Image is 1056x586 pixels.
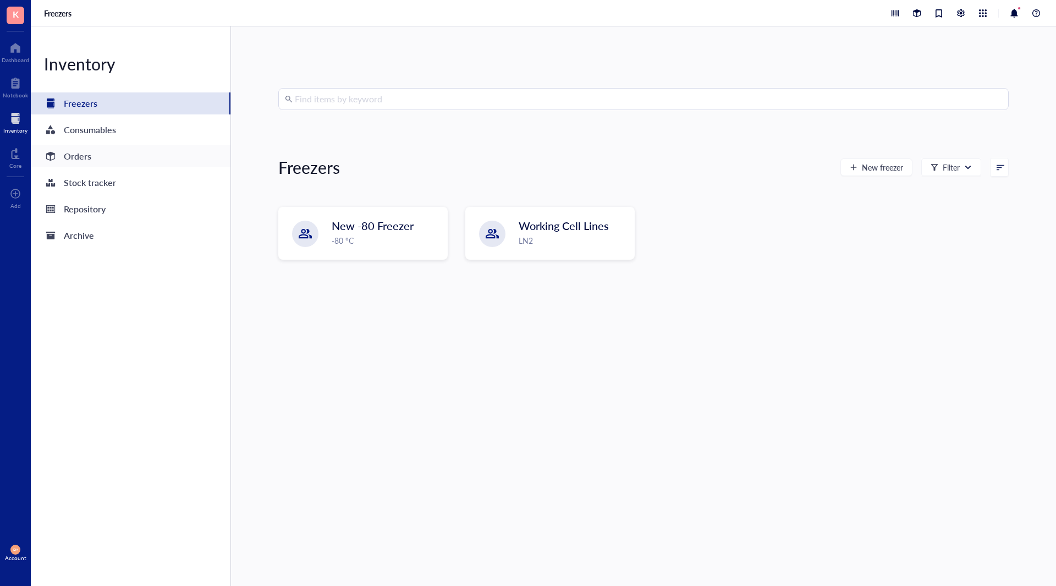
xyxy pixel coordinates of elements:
div: Core [9,162,21,169]
div: Notebook [3,92,28,98]
span: New freezer [862,163,903,172]
span: K [13,7,19,21]
a: Archive [31,224,230,247]
a: Inventory [3,109,28,134]
a: Repository [31,198,230,220]
div: Repository [64,201,106,217]
div: Freezers [278,156,340,178]
span: Working Cell Lines [519,218,609,233]
a: Stock tracker [31,172,230,194]
a: Core [9,145,21,169]
div: Stock tracker [64,175,116,190]
div: Account [5,555,26,561]
div: Freezers [64,96,97,111]
div: Inventory [31,53,230,75]
div: Dashboard [2,57,29,63]
div: Archive [64,228,94,243]
div: Filter [943,161,960,173]
div: Add [10,202,21,209]
a: Orders [31,145,230,167]
div: Inventory [3,127,28,134]
div: LN2 [519,234,628,247]
div: Orders [64,149,91,164]
span: DM [13,547,18,551]
a: Consumables [31,119,230,141]
button: New freezer [840,158,912,176]
a: Freezers [44,8,74,18]
span: New -80 Freezer [332,218,414,233]
a: Dashboard [2,39,29,63]
div: -80 °C [332,234,441,247]
div: Consumables [64,122,116,138]
a: Notebook [3,74,28,98]
a: Freezers [31,92,230,114]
